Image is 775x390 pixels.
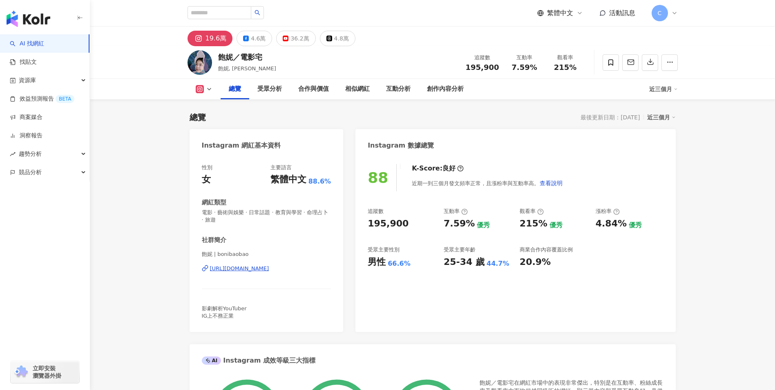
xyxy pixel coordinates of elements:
[188,31,233,46] button: 19.6萬
[629,221,642,230] div: 優秀
[477,221,490,230] div: 優秀
[11,361,79,383] a: chrome extension立即安裝 瀏覽器外掛
[412,175,563,191] div: 近期一到三個月發文頻率正常，且漲粉率與互動率高。
[509,54,540,62] div: 互動率
[647,112,676,123] div: 近三個月
[202,265,331,272] a: [URL][DOMAIN_NAME]
[368,256,386,269] div: 男性
[540,180,563,186] span: 查看說明
[205,33,227,44] div: 19.6萬
[202,141,281,150] div: Instagram 網紅基本資料
[270,164,292,171] div: 主要語言
[550,54,581,62] div: 觀看率
[7,11,50,27] img: logo
[609,9,635,17] span: 活動訊息
[308,177,331,186] span: 88.6%
[444,208,468,215] div: 互動率
[218,65,276,72] span: 飽妮, [PERSON_NAME]
[276,31,315,46] button: 36.2萬
[229,84,241,94] div: 總覽
[444,246,476,253] div: 受眾主要年齡
[290,33,309,44] div: 36.2萬
[298,84,329,94] div: 合作與價值
[520,217,547,230] div: 215%
[520,246,573,253] div: 商業合作內容覆蓋比例
[345,84,370,94] div: 相似網紅
[251,33,266,44] div: 4.6萬
[33,365,61,379] span: 立即安裝 瀏覽器外掛
[554,63,577,72] span: 215%
[427,84,464,94] div: 創作內容分析
[202,198,226,207] div: 網紅類型
[368,246,400,253] div: 受眾主要性別
[202,251,331,258] span: 飽妮 | bonibaobao
[412,164,464,173] div: K-Score :
[188,50,212,75] img: KOL Avatar
[368,217,409,230] div: 195,900
[202,173,211,186] div: 女
[218,52,276,62] div: 飽妮／電影宅
[334,33,349,44] div: 4.8萬
[386,84,411,94] div: 互動分析
[255,10,260,16] span: search
[466,63,499,72] span: 195,900
[444,217,475,230] div: 7.59%
[10,58,37,66] a: 找貼文
[442,164,456,173] div: 良好
[270,173,306,186] div: 繁體中文
[237,31,272,46] button: 4.6萬
[520,256,551,269] div: 20.9%
[10,113,42,121] a: 商案媒合
[10,40,44,48] a: searchAI 找網紅
[549,221,563,230] div: 優秀
[202,305,247,319] span: 影劇解析YouTuber IG上不務正業
[596,208,620,215] div: 漲粉率
[539,175,563,191] button: 查看說明
[388,259,411,268] div: 66.6%
[190,112,206,123] div: 總覽
[202,164,212,171] div: 性別
[202,209,331,224] span: 電影 · 藝術與娛樂 · 日常話題 · 教育與學習 · 命理占卜 · 旅遊
[19,145,42,163] span: 趨勢分析
[581,114,640,121] div: 最後更新日期：[DATE]
[649,83,678,96] div: 近三個月
[658,9,662,18] span: C
[202,356,315,365] div: Instagram 成效等級三大指標
[547,9,573,18] span: 繁體中文
[13,365,29,379] img: chrome extension
[10,151,16,157] span: rise
[320,31,355,46] button: 4.8萬
[10,132,42,140] a: 洞察報告
[257,84,282,94] div: 受眾分析
[202,236,226,244] div: 社群簡介
[520,208,544,215] div: 觀看率
[368,169,388,186] div: 88
[368,208,384,215] div: 追蹤數
[368,141,434,150] div: Instagram 數據總覽
[466,54,499,62] div: 追蹤數
[19,163,42,182] span: 競品分析
[487,259,509,268] div: 44.7%
[210,265,269,272] div: [URL][DOMAIN_NAME]
[444,256,485,269] div: 25-34 歲
[10,95,74,103] a: 效益預測報告BETA
[202,356,221,365] div: AI
[596,217,627,230] div: 4.84%
[19,71,36,90] span: 資源庫
[511,63,537,72] span: 7.59%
